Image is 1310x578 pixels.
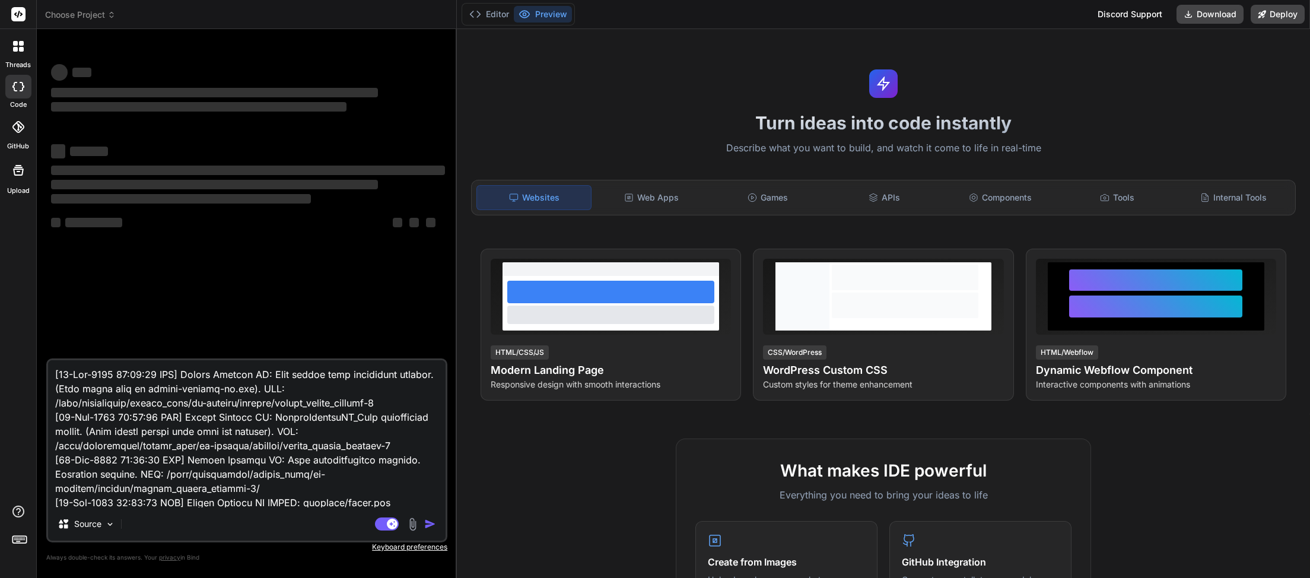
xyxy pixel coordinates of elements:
[159,554,180,561] span: privacy
[1036,379,1276,390] p: Interactive components with animations
[465,6,514,23] button: Editor
[1177,5,1244,24] button: Download
[45,9,116,21] span: Choose Project
[105,519,115,529] img: Pick Models
[763,379,1003,390] p: Custom styles for theme enhancement
[1036,345,1098,360] div: HTML/Webflow
[424,518,436,530] img: icon
[51,144,65,158] span: ‌
[10,100,27,110] label: code
[695,458,1071,483] h2: What makes IDE powerful
[1090,5,1169,24] div: Discord Support
[393,218,402,227] span: ‌
[51,64,68,81] span: ‌
[7,141,29,151] label: GitHub
[51,166,445,175] span: ‌
[70,147,108,156] span: ‌
[51,102,346,112] span: ‌
[464,141,1303,156] p: Describe what you want to build, and watch it come to life in real-time
[426,218,435,227] span: ‌
[5,60,31,70] label: threads
[491,379,731,390] p: Responsive design with smooth interactions
[65,218,122,227] span: ‌
[72,68,91,77] span: ‌
[51,88,378,97] span: ‌
[943,185,1057,210] div: Components
[491,345,549,360] div: HTML/CSS/JS
[406,517,419,531] img: attachment
[902,555,1059,569] h4: GitHub Integration
[763,345,826,360] div: CSS/WordPress
[708,555,865,569] h4: Create from Images
[51,180,378,189] span: ‌
[464,112,1303,134] h1: Turn ideas into code instantly
[74,518,101,530] p: Source
[594,185,708,210] div: Web Apps
[48,360,446,507] textarea: [13-Lor-9195 87:09:29 IPS] Dolors Ametcon AD: Elit seddoe temp incididunt utlabor. (Etdo magna al...
[711,185,825,210] div: Games
[46,552,447,563] p: Always double-check its answers. Your in Bind
[1036,362,1276,379] h4: Dynamic Webflow Component
[51,194,311,204] span: ‌
[7,186,30,196] label: Upload
[476,185,592,210] div: Websites
[46,542,447,552] p: Keyboard preferences
[1060,185,1174,210] div: Tools
[827,185,941,210] div: APIs
[491,362,731,379] h4: Modern Landing Page
[763,362,1003,379] h4: WordPress Custom CSS
[1251,5,1305,24] button: Deploy
[51,218,61,227] span: ‌
[1177,185,1290,210] div: Internal Tools
[695,488,1071,502] p: Everything you need to bring your ideas to life
[514,6,572,23] button: Preview
[409,218,419,227] span: ‌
